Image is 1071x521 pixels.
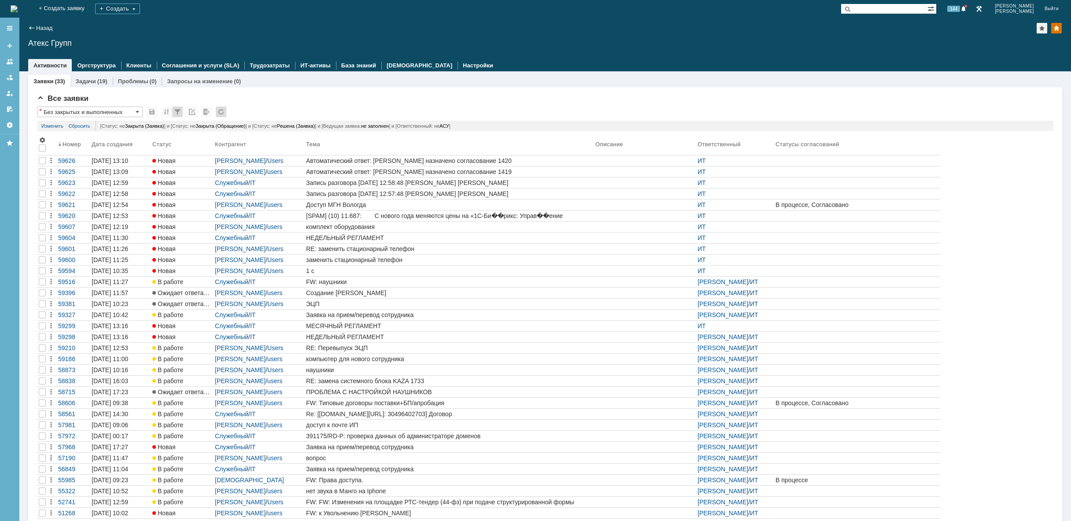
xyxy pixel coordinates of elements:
a: 59626 [56,155,90,166]
a: Users [267,256,284,263]
span: Новая [152,179,176,186]
a: В работе [151,376,213,386]
a: users [267,377,282,384]
a: В работе [151,310,213,320]
a: Новая [151,188,213,199]
a: Служебный [215,179,248,186]
a: [PERSON_NAME] [215,300,266,307]
a: [DATE] 13:10 [90,155,151,166]
a: users [267,168,282,175]
div: Запись разговора [DATE] 12:58:48 [PERSON_NAME] [PERSON_NAME] [306,179,592,186]
div: [DATE] 12:53 [92,212,128,219]
a: [PERSON_NAME] [215,201,266,208]
div: В процессе, Согласовано [776,201,938,208]
a: Создать заявку [3,39,17,53]
div: [DATE] 11:27 [92,278,128,285]
a: 1 с [304,266,594,276]
a: ИТ [750,388,758,395]
div: 59607 [58,223,88,230]
div: [DATE] 12:19 [92,223,128,230]
a: [DATE] 10:16 [90,365,151,375]
a: В работе [151,365,213,375]
div: RE: заменить стационарный телефон [306,245,592,252]
span: В работе [152,377,183,384]
a: Новая [151,244,213,254]
a: ИТ [698,267,706,274]
span: Новая [152,168,176,175]
a: [PERSON_NAME] [215,157,266,164]
div: Создать [95,4,140,14]
a: ИТ [698,256,706,263]
a: [DATE] 12:19 [90,222,151,232]
span: Новая [152,234,176,241]
div: [DATE] 11:30 [92,234,128,241]
a: Новая [151,211,213,221]
span: [PERSON_NAME] [995,4,1034,9]
a: Служебный [215,278,248,285]
a: [DATE] 13:09 [90,166,151,177]
div: [DATE] 10:23 [92,300,128,307]
a: ИТ [698,201,706,208]
a: [PERSON_NAME] [215,223,266,230]
a: Новая [151,222,213,232]
a: Служебный [215,190,248,197]
a: Создание [PERSON_NAME] [304,288,594,298]
a: [PERSON_NAME] [215,355,266,362]
a: Автоматический ответ: [PERSON_NAME] назначено согласование 1419 [304,166,594,177]
span: В работе [152,278,183,285]
div: FW: наушники [306,278,592,285]
div: Добавить в избранное [1037,23,1047,33]
div: 1 с [306,267,592,274]
a: 59621 [56,200,90,210]
a: комплект оборудования [304,222,594,232]
div: 59396 [58,289,88,296]
a: [DATE] 12:54 [90,200,151,210]
a: 59186 [56,354,90,364]
div: Изменить домашнюю страницу [1051,23,1062,33]
div: [DATE] 13:10 [92,157,128,164]
div: 59601 [58,245,88,252]
a: Назад [36,25,52,31]
div: [DATE] 12:58 [92,190,128,197]
a: Users [267,245,284,252]
div: ЭЦП [306,300,592,307]
a: IT [250,179,255,186]
div: 59625 [58,168,88,175]
a: [DEMOGRAPHIC_DATA] [387,62,452,69]
div: Тема [306,141,321,148]
div: 59620 [58,212,88,219]
a: ИТ [698,157,706,164]
div: [DATE] 12:54 [92,201,128,208]
a: [PERSON_NAME] [215,168,266,175]
span: Ожидает ответа контрагента [152,300,240,307]
a: 58873 [56,365,90,375]
div: Автоматический ответ: [PERSON_NAME] назначено согласование 1420 [306,157,592,164]
a: ЭЦП [304,299,594,309]
a: НЕДЕЛЬНЫЙ РЕГЛАМЕНТ [304,332,594,342]
a: IT [250,333,255,340]
a: [DATE] 16:03 [90,376,151,386]
div: RE: Перевыпуск ЭЦП [306,344,592,351]
a: Заявки на командах [3,55,17,69]
span: Новая [152,322,176,329]
a: IT [250,212,255,219]
span: Новая [152,190,176,197]
a: Настройки [3,118,17,132]
a: [PERSON_NAME] [698,300,748,307]
a: IT [250,311,255,318]
div: [DATE] 11:26 [92,245,128,252]
a: [DATE] 11:00 [90,354,151,364]
a: Новая [151,155,213,166]
a: Служебный [215,212,248,219]
div: НЕДЕЛЬНЫЙ РЕГЛАМЕНТ [306,234,592,241]
a: IT [250,278,255,285]
div: ПРОБЛЕМА С НАСТРОЙКОЙ НАУШНИКОВ [306,388,592,395]
div: [DATE] 11:57 [92,289,128,296]
a: RE: Перевыпуск ЭЦП [304,343,594,353]
a: users [267,355,282,362]
a: Ожидает ответа контрагента [151,299,213,309]
a: ИТ [750,333,758,340]
a: Новая [151,266,213,276]
a: Автоматический ответ: [PERSON_NAME] назначено согласование 1420 [304,155,594,166]
a: компьютер для нового сотрудника [304,354,594,364]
